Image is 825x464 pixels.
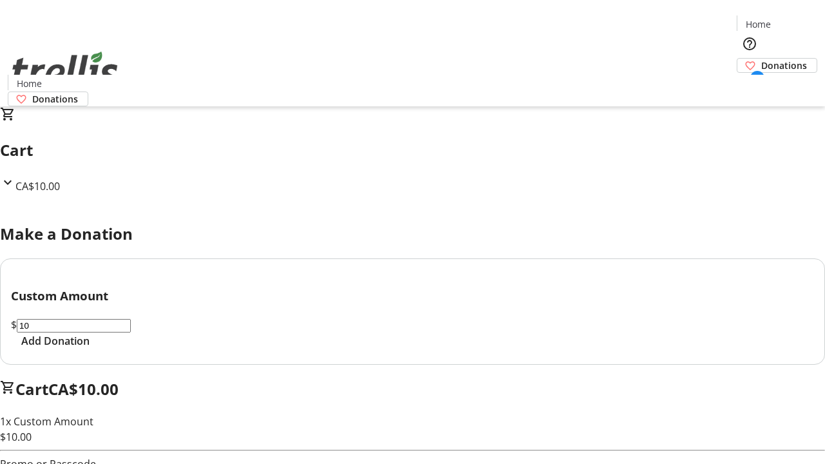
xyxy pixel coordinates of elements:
a: Home [737,17,779,31]
span: $ [11,318,17,332]
span: Donations [761,59,807,72]
button: Add Donation [11,333,100,349]
a: Home [8,77,50,90]
img: Orient E2E Organization EKt8kGzQXz's Logo [8,37,122,102]
button: Help [737,31,762,57]
a: Donations [8,92,88,106]
span: Home [746,17,771,31]
span: Donations [32,92,78,106]
span: CA$10.00 [48,378,119,400]
span: Home [17,77,42,90]
a: Donations [737,58,817,73]
span: CA$10.00 [15,179,60,193]
button: Cart [737,73,762,99]
h3: Custom Amount [11,287,814,305]
input: Donation Amount [17,319,131,333]
span: Add Donation [21,333,90,349]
